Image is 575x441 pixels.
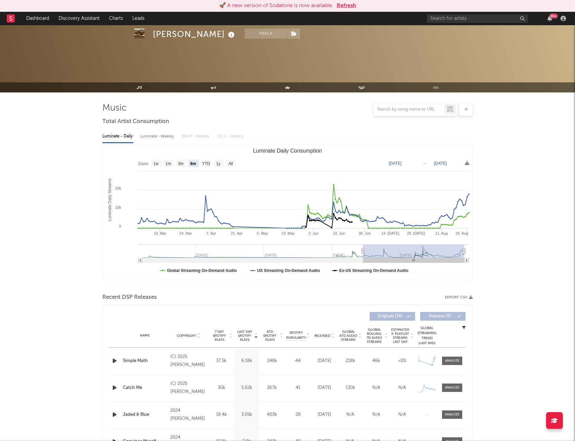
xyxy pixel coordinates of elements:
[123,385,167,391] a: Catch Me
[339,411,362,418] div: N/A
[337,2,356,10] button: Refresh
[314,334,330,338] span: Released
[391,411,413,418] div: N/A
[54,12,104,25] a: Discovery Assistant
[154,231,167,235] text: 10. Mar
[391,385,413,391] div: N/A
[434,161,447,166] text: [DATE]
[365,385,387,391] div: N/A
[445,295,473,299] button: Export CSV
[210,330,228,342] span: 7 Day Spotify Plays
[339,268,409,273] text: Ex-US Streaming On-Demand Audio
[22,12,54,25] a: Dashboard
[170,407,207,423] div: 2024 [PERSON_NAME]
[359,231,371,235] text: 30. Jun
[261,330,279,342] span: ATD Spotify Plays
[210,385,232,391] div: 30k
[365,411,387,418] div: N/A
[286,330,306,340] span: Spotify Popularity
[154,161,159,166] text: 1w
[257,231,268,235] text: 5. May
[123,333,167,338] div: Name
[236,411,258,418] div: 3.05k
[123,358,167,364] a: Simple Math
[170,353,207,369] div: (C) 2025 [PERSON_NAME]
[119,224,121,228] text: 0
[286,385,310,391] div: 41
[391,358,413,364] div: <5%
[407,231,425,235] text: 28. [DATE]
[286,358,310,364] div: 44
[339,358,362,364] div: 218k
[153,29,236,40] div: [PERSON_NAME]
[138,161,148,166] text: Zoom
[308,231,318,235] text: 2. Jun
[177,334,196,338] span: Copyright
[102,131,133,142] div: Luminate - Daily
[257,268,320,273] text: US Streaming On-Demand Audio
[216,161,221,166] text: 1y
[245,29,287,39] button: Track
[261,358,283,364] div: 248k
[261,385,283,391] div: 267k
[286,411,310,418] div: 28
[102,118,169,126] span: Total Artist Consumption
[365,328,383,344] span: Global Rolling 7D Audio Streams
[107,178,112,221] text: Luminate Daily Streams
[123,411,167,418] a: Jaded & Blue
[115,186,121,190] text: 20k
[435,231,448,235] text: 11. Aug
[170,380,207,396] div: (C) 2025 [PERSON_NAME]
[228,161,233,166] text: All
[313,411,336,418] div: [DATE]
[313,385,336,391] div: [DATE]
[389,161,402,166] text: [DATE]
[140,131,175,142] div: Luminate - Weekly
[549,13,558,18] div: 99 +
[333,231,345,235] text: 16. Jun
[102,293,157,302] span: Recent DSP Releases
[370,312,415,321] button: Originals(14)
[190,161,196,166] text: 6m
[427,14,528,23] input: Search for artists
[417,326,437,346] div: Global Streaming Trend (Last 60D)
[178,161,184,166] text: 3m
[236,358,258,364] div: 6.18k
[374,107,445,112] input: Search by song name or URL
[253,148,322,154] text: Luminate Daily Consumption
[210,411,232,418] div: 18.4k
[425,314,455,318] span: Features ( 0 )
[103,145,472,280] svg: Luminate Daily Consumption
[166,161,171,166] text: 1m
[313,358,336,364] div: [DATE]
[206,231,216,235] text: 7. Apr
[391,328,409,344] span: Estimated % Playlist Streams Last Day
[420,312,466,321] button: Features(0)
[231,231,243,235] text: 21. Apr
[374,314,405,318] span: Originals ( 14 )
[210,358,232,364] div: 37.5k
[104,12,128,25] a: Charts
[455,231,468,235] text: 25. Aug
[167,268,237,273] text: Global Streaming On-Demand Audio
[381,231,399,235] text: 14. [DATE]
[236,330,253,342] span: Last Day Spotify Plays
[339,385,362,391] div: 130k
[365,358,387,364] div: 46k
[236,385,258,391] div: 5.02k
[219,2,333,10] div: 🚀 A new version of Sodatone is now available.
[422,161,427,166] text: →
[339,330,358,342] span: Global ATD Audio Streams
[261,411,283,418] div: 403k
[547,16,552,21] button: 99+
[128,12,149,25] a: Leads
[115,205,121,209] text: 10k
[202,161,210,166] text: YTD
[179,231,192,235] text: 24. Mar
[281,231,295,235] text: 19. May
